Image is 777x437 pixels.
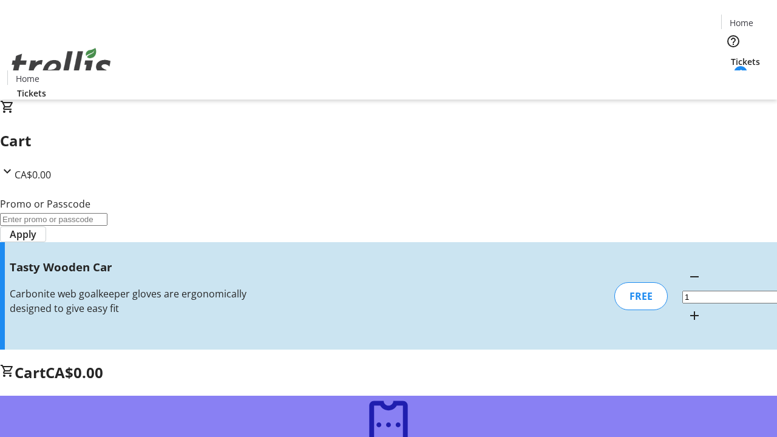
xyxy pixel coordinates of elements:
div: Carbonite web goalkeeper gloves are ergonomically designed to give easy fit [10,286,275,316]
span: Tickets [731,55,760,68]
a: Home [8,72,47,85]
a: Tickets [7,87,56,100]
h3: Tasty Wooden Car [10,259,275,276]
span: CA$0.00 [46,362,103,382]
span: Tickets [17,87,46,100]
button: Cart [721,68,745,92]
button: Help [721,29,745,53]
span: Home [730,16,753,29]
span: Home [16,72,39,85]
button: Decrement by one [682,265,707,289]
span: Apply [10,227,36,242]
span: CA$0.00 [15,168,51,181]
a: Tickets [721,55,770,68]
button: Increment by one [682,303,707,328]
div: FREE [614,282,668,310]
a: Home [722,16,761,29]
img: Orient E2E Organization wOF6SwbLi8's Logo [7,35,115,95]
